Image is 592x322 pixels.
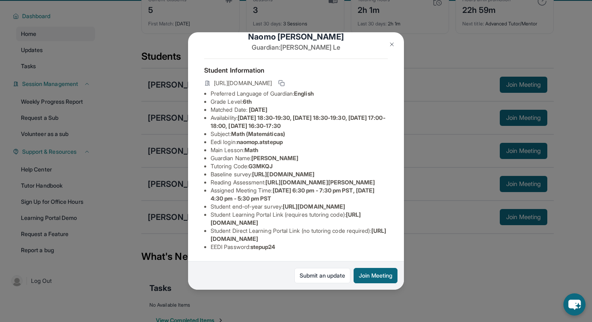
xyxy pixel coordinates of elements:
h4: Student Information [204,65,388,75]
li: Eedi login : [211,138,388,146]
li: Availability: [211,114,388,130]
li: Assigned Meeting Time : [211,186,388,203]
li: EEDI Password : [211,243,388,251]
span: [URL][DOMAIN_NAME] [283,203,345,210]
span: stepup24 [250,243,275,250]
li: Reading Assessment : [211,178,388,186]
span: [DATE] [249,106,267,113]
span: [URL][DOMAIN_NAME][PERSON_NAME] [265,179,375,186]
li: Tutoring Code : [211,162,388,170]
li: Student Direct Learning Portal Link (no tutoring code required) : [211,227,388,243]
p: Guardian: [PERSON_NAME] Le [204,42,388,52]
li: Baseline survey : [211,170,388,178]
span: [DATE] 6:30 pm - 7:30 pm PST, [DATE] 4:30 pm - 5:30 pm PST [211,187,375,202]
li: Guardian Name : [211,154,388,162]
span: naomop.atstepup [237,138,283,145]
a: Submit an update [294,268,350,283]
h1: Naomo [PERSON_NAME] [204,31,388,42]
span: 6th [243,98,252,105]
span: English [294,90,314,97]
span: [PERSON_NAME] [251,155,298,161]
li: Preferred Language of Guardian: [211,90,388,98]
button: Copy link [277,78,286,88]
li: Subject : [211,130,388,138]
span: [URL][DOMAIN_NAME] [214,79,272,87]
button: Join Meeting [354,268,397,283]
li: Student Learning Portal Link (requires tutoring code) : [211,211,388,227]
span: Math (Matemáticas) [231,130,285,137]
button: chat-button [563,293,586,316]
li: Student end-of-year survey : [211,203,388,211]
li: Grade Level: [211,98,388,106]
li: Matched Date: [211,106,388,114]
span: [DATE] 18:30-19:30, [DATE] 18:30-19:30, [DATE] 17:00-18:00, [DATE] 16:30-17:30 [211,114,385,129]
li: Main Lesson : [211,146,388,154]
span: G3MKQJ [248,163,273,169]
span: [URL][DOMAIN_NAME] [252,171,315,178]
img: Close Icon [389,41,395,48]
span: Math [244,146,258,153]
